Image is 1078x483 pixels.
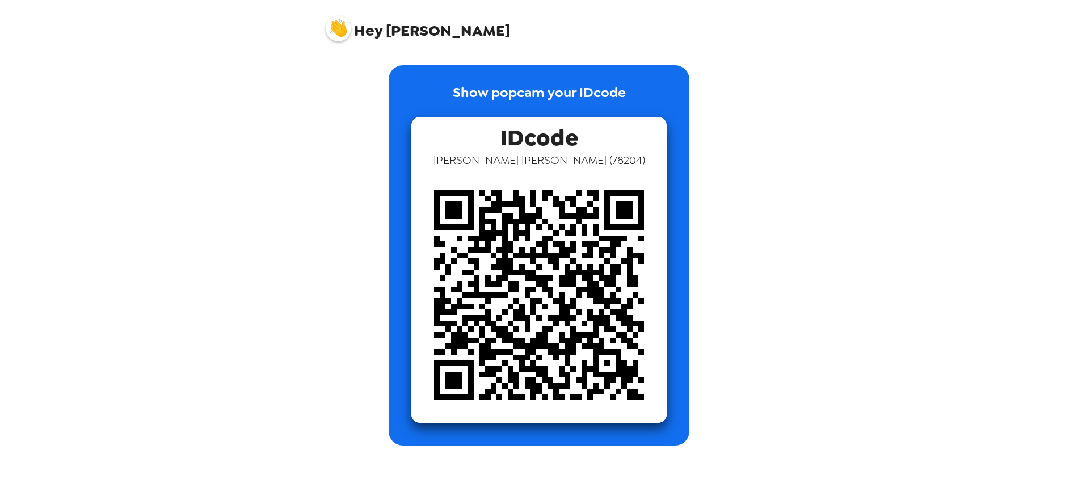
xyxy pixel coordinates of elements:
span: [PERSON_NAME] [326,10,510,39]
span: Hey [354,20,382,41]
img: profile pic [326,16,351,41]
span: [PERSON_NAME] [PERSON_NAME] ( 78204 ) [433,153,645,167]
img: qr code [411,167,667,423]
p: Show popcam your IDcode [453,82,626,117]
span: IDcode [500,117,578,153]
